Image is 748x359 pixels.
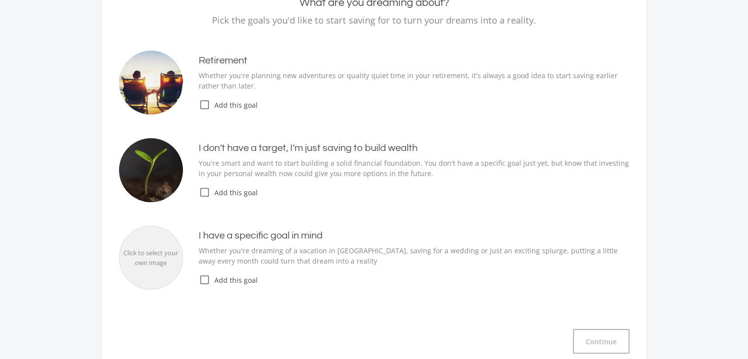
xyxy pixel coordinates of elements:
[199,230,629,241] h4: I have a specific goal in mind
[573,329,629,354] button: Continue
[199,55,629,66] h4: Retirement
[199,245,629,266] p: Whether you're dreaming of a vacation in [GEOGRAPHIC_DATA], saving for a wedding or just an excit...
[210,275,629,285] span: Add this goal
[120,248,182,268] div: Click to select your own image
[210,100,629,110] span: Add this goal
[199,70,629,91] p: Whether you're planning new adventures or quality quiet time in your retirement, it's always a go...
[199,274,210,286] i: check_box_outline_blank
[199,142,629,154] h4: I don’t have a target, I’m just saving to build wealth
[199,186,210,198] i: check_box_outline_blank
[199,158,629,179] p: You're smart and want to start building a solid financial foundation. You don't have a specific g...
[119,13,629,27] p: Pick the goals you'd like to start saving for to turn your dreams into a reality.
[210,187,629,198] span: Add this goal
[199,99,210,111] i: check_box_outline_blank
